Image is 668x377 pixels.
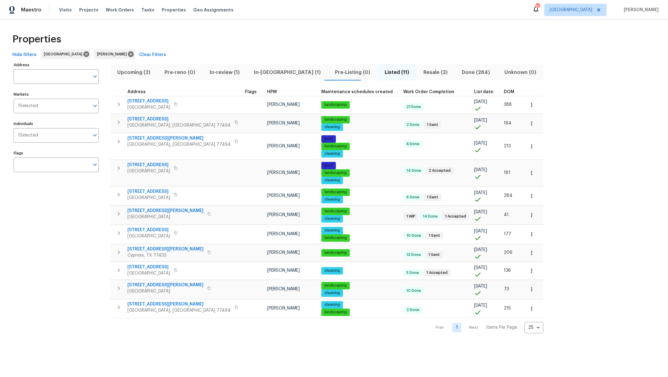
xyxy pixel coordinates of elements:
span: 1 WIP [404,214,418,219]
span: 6 Done [404,195,422,200]
span: 1 Selected [18,133,38,138]
span: pool [322,136,335,141]
button: Hide filters [10,49,39,61]
span: [GEOGRAPHIC_DATA] [127,168,170,174]
span: Clear Filters [139,51,166,59]
span: [DATE] [474,191,487,195]
span: 1 Sent [426,233,443,238]
div: [GEOGRAPHIC_DATA] [41,49,90,59]
span: [PERSON_NAME] [267,102,300,107]
button: Open [91,72,99,81]
span: [DATE] [474,284,487,288]
span: 13 Done [404,252,423,258]
div: 25 [525,319,543,336]
span: [STREET_ADDRESS][PERSON_NAME] [127,135,231,141]
span: 284 [504,193,512,198]
span: [GEOGRAPHIC_DATA] [127,214,203,220]
span: [STREET_ADDRESS][PERSON_NAME] [127,282,203,288]
span: DOM [504,90,514,94]
span: [STREET_ADDRESS][PERSON_NAME] [127,208,203,214]
span: 2 Done [404,307,422,313]
span: Properties [162,7,186,13]
span: Projects [79,7,98,13]
span: [PERSON_NAME] [97,51,129,57]
span: Geo Assignments [193,7,233,13]
span: 14 Done [420,214,440,219]
span: 1 Sent [424,122,441,128]
span: cleaning [322,302,342,307]
span: Hide filters [12,51,36,59]
span: 164 [504,121,512,125]
span: Work Orders [106,7,134,13]
span: Properties [12,36,61,42]
span: 41 [504,213,509,217]
span: [PERSON_NAME] [267,121,300,125]
span: In-[GEOGRAPHIC_DATA] (1) [250,68,324,77]
span: landscaping [322,144,349,149]
span: [PERSON_NAME] [621,7,659,13]
span: Visits [59,7,72,13]
span: landscaping [322,235,349,240]
span: [GEOGRAPHIC_DATA] [127,195,170,201]
span: 6 Done [404,141,422,147]
span: landscaping [322,310,349,315]
span: Resale (3) [420,68,451,77]
span: [PERSON_NAME] [267,250,300,255]
span: List date [474,90,493,94]
span: Work Order Completion [403,90,454,94]
span: Tasks [141,8,154,12]
span: Pre-reno (0) [161,68,199,77]
span: [GEOGRAPHIC_DATA] [550,7,592,13]
span: landscaping [322,170,349,175]
span: cleaning [322,216,342,221]
span: [PERSON_NAME] [267,144,300,148]
span: [GEOGRAPHIC_DATA] [127,104,170,110]
span: 2 Done [404,122,422,128]
span: cleaning [322,228,342,233]
span: 138 [504,268,511,273]
span: HPM [267,90,277,94]
span: [GEOGRAPHIC_DATA], [GEOGRAPHIC_DATA] 77494 [127,307,231,314]
span: [STREET_ADDRESS][PERSON_NAME] [127,301,231,307]
span: [DATE] [474,141,487,145]
span: Unknown (0) [501,68,540,77]
span: Listed (11) [381,68,413,77]
span: cleaning [322,290,342,296]
span: [PERSON_NAME] [267,287,300,291]
a: Goto page 1 [452,323,461,332]
span: [GEOGRAPHIC_DATA] [44,51,85,57]
span: [GEOGRAPHIC_DATA], [GEOGRAPHIC_DATA] 77494 [127,122,231,128]
span: landscaping [322,189,349,195]
span: 1 Accepted [443,214,469,219]
span: landscaping [322,209,349,214]
span: cleaning [322,124,342,130]
span: Upcoming (2) [114,68,154,77]
span: 5 Done [404,270,422,275]
span: [STREET_ADDRESS] [127,188,170,195]
span: [PERSON_NAME] [267,232,300,236]
span: 1 Selected [18,103,38,109]
span: 181 [504,171,510,175]
span: [DATE] [474,100,487,104]
span: [PERSON_NAME] [267,193,300,198]
span: Done (284) [458,68,493,77]
span: Address [127,90,146,94]
span: [DATE] [474,118,487,123]
span: [STREET_ADDRESS] [127,162,170,168]
span: [DATE] [474,210,487,214]
div: [PERSON_NAME] [94,49,135,59]
label: Markets [14,93,99,96]
span: [DATE] [474,229,487,233]
span: pool [322,163,335,168]
span: 1 Accepted [424,270,450,275]
button: Open [91,160,99,169]
span: [PERSON_NAME] [267,213,300,217]
span: 14 Done [404,168,424,173]
button: Open [91,102,99,110]
span: In-review (1) [206,68,243,77]
span: cleaning [322,151,342,156]
span: 1 Sent [426,252,442,258]
span: landscaping [322,283,349,288]
span: landscaping [322,250,349,255]
span: [GEOGRAPHIC_DATA] [127,233,170,239]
